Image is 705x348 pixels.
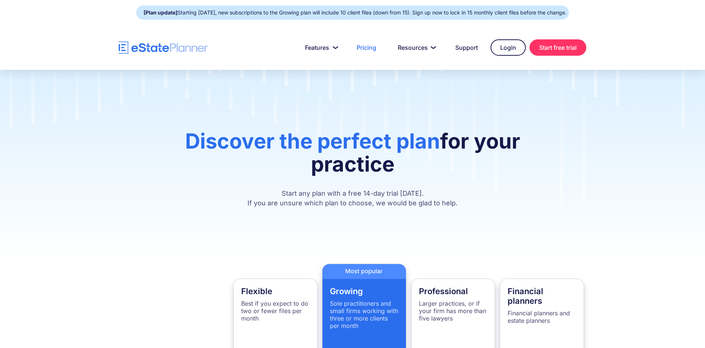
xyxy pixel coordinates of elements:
[241,286,310,296] h4: Flexible
[119,41,208,54] a: home
[419,300,488,322] p: Larger practices, or if your firm has more than five lawyers
[152,130,553,183] h1: for your practice
[296,40,344,55] a: Features
[152,189,553,208] p: Start any plan with a free 14-day trial [DATE]. If you are unsure which plan to choose, we would ...
[330,286,399,296] h4: Growing
[348,40,385,55] a: Pricing
[144,9,177,16] strong: [Plan update]
[389,40,443,55] a: Resources
[508,309,576,324] p: Financial planners and estate planners
[330,300,399,329] p: Sole practitioners and small firms working with three or more clients per month
[529,39,586,56] a: Start free trial
[508,286,576,306] h4: Financial planners
[241,300,310,322] p: Best if you expect to do two or fewer files per month
[185,129,440,154] span: Discover the perfect plan
[491,39,526,56] a: Login
[446,40,487,55] a: Support
[144,7,567,18] div: Starting [DATE], new subscriptions to the Growing plan will include 10 client files (down from 15...
[419,286,488,296] h4: Professional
